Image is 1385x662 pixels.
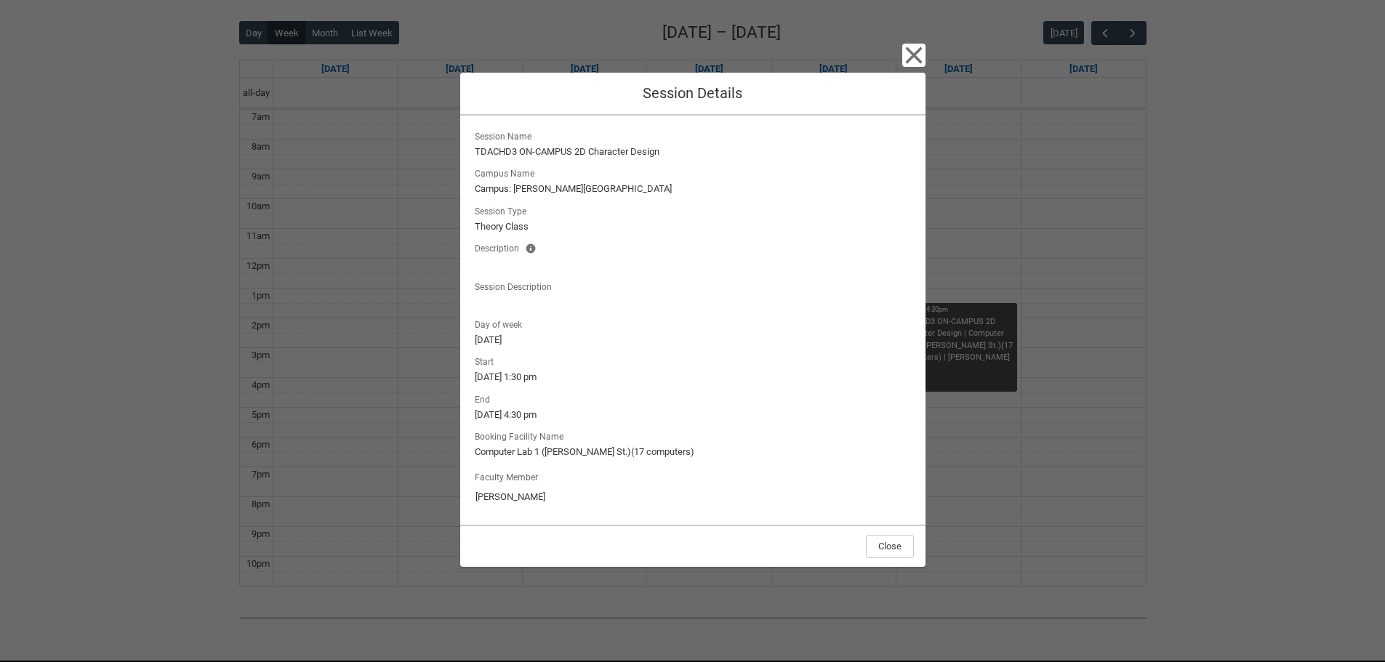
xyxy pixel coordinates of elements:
[475,239,525,255] span: Description
[475,127,537,143] span: Session Name
[475,408,911,422] lightning-formatted-text: [DATE] 4:30 pm
[902,44,926,67] button: Close
[475,182,911,196] lightning-formatted-text: Campus: [PERSON_NAME][GEOGRAPHIC_DATA]
[475,219,911,234] lightning-formatted-text: Theory Class
[475,278,558,294] span: Session Description
[475,202,532,218] span: Session Type
[475,315,528,331] span: Day of week
[643,84,742,102] span: Session Details
[475,145,911,159] lightning-formatted-text: TDACHD3 ON-CAMPUS 2D Character Design
[475,352,499,368] span: Start
[475,333,911,347] lightning-formatted-text: [DATE]
[475,468,544,484] label: Faculty Member
[475,445,911,459] lightning-formatted-text: Computer Lab 1 ([PERSON_NAME] St.)(17 computers)
[475,390,496,406] span: End
[475,164,540,180] span: Campus Name
[866,535,914,558] button: Close
[475,370,911,384] lightning-formatted-text: [DATE] 1:30 pm
[475,427,569,443] span: Booking Facility Name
